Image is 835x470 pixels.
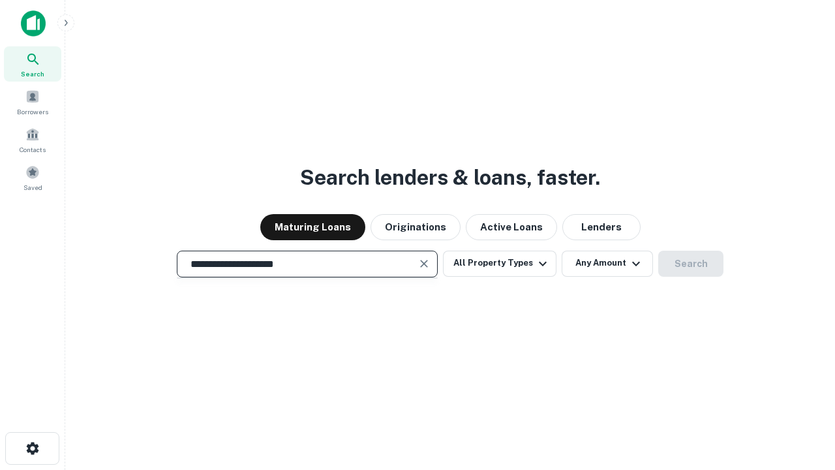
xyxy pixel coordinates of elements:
[770,366,835,428] iframe: Chat Widget
[4,84,61,119] a: Borrowers
[443,251,556,277] button: All Property Types
[466,214,557,240] button: Active Loans
[300,162,600,193] h3: Search lenders & loans, faster.
[21,69,44,79] span: Search
[21,10,46,37] img: capitalize-icon.png
[415,255,433,273] button: Clear
[23,182,42,193] span: Saved
[4,160,61,195] a: Saved
[562,251,653,277] button: Any Amount
[4,122,61,157] a: Contacts
[17,106,48,117] span: Borrowers
[562,214,641,240] button: Lenders
[260,214,365,240] button: Maturing Loans
[371,214,461,240] button: Originations
[4,46,61,82] a: Search
[20,144,46,155] span: Contacts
